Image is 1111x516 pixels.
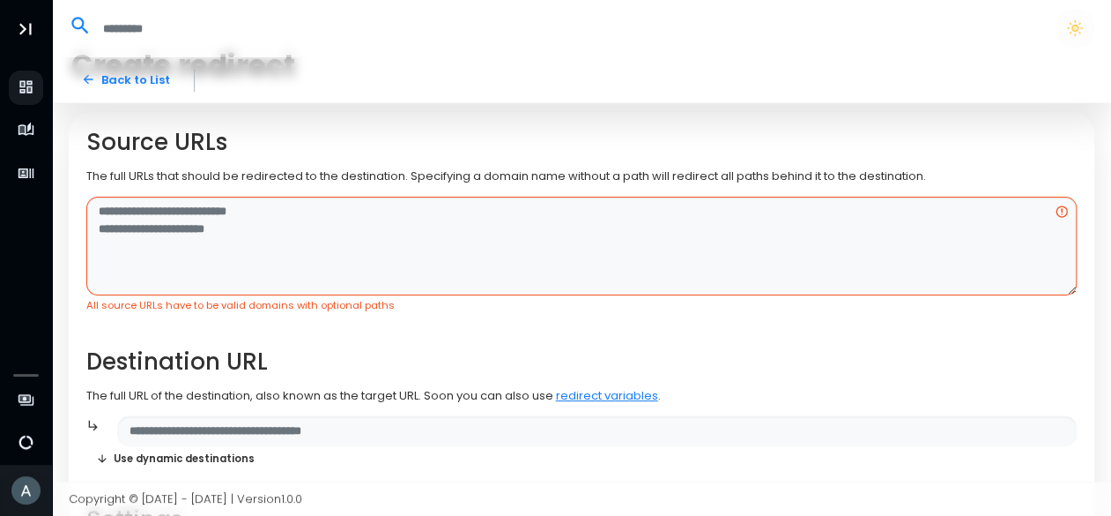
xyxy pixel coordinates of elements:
p: The full URLs that should be redirected to the destination. Specifying a domain name without a pa... [86,168,1078,185]
img: Avatar [11,476,41,505]
a: redirect variables [556,387,658,404]
button: Toggle Aside [9,12,42,46]
a: Back to List [69,64,182,95]
button: Use dynamic destinations [86,446,265,472]
span: Copyright © [DATE] - [DATE] | Version 1.0.0 [69,490,302,507]
h2: Destination URL [86,348,1078,376]
p: The full URL of the destination, also known as the target URL. Soon you can also use . [86,387,1078,405]
h2: Source URLs [86,129,1078,156]
div: All source URLs have to be valid domains with optional paths [86,298,1078,313]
